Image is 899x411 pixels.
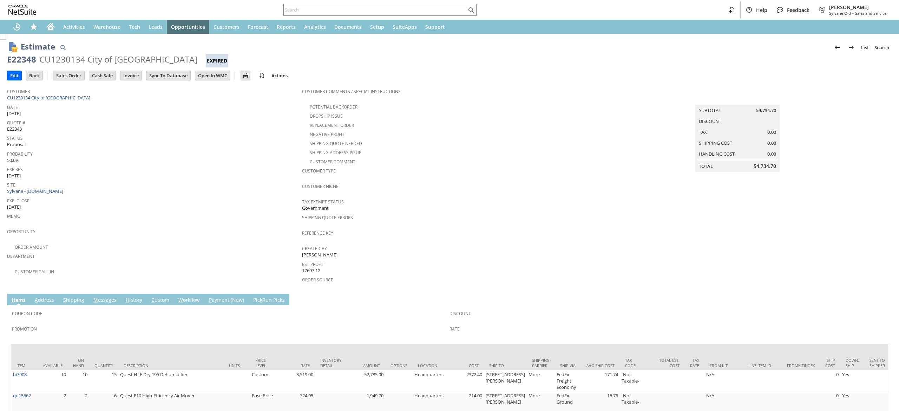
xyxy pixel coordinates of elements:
[7,182,15,188] a: Site
[302,168,336,174] a: Customer Type
[872,42,892,53] a: Search
[209,20,244,34] a: Customers
[304,24,326,30] span: Analytics
[704,370,743,391] td: N/A
[244,20,273,34] a: Forecast
[10,296,27,304] a: Items
[257,71,266,80] img: add-record.svg
[248,24,268,30] span: Forecast
[17,363,32,368] div: Item
[7,151,33,157] a: Probability
[330,20,366,34] a: Documents
[7,167,23,172] a: Expires
[178,296,183,303] span: W
[12,296,13,303] span: I
[7,141,26,148] span: Proposal
[124,296,144,304] a: History
[555,370,581,391] td: FedEx Freight Economy
[695,93,780,105] caption: Summary
[527,370,555,391] td: More
[214,24,239,30] span: Customers
[7,126,22,132] span: E22348
[118,370,224,391] td: Quest Hi-E Dry 195 Dehumidifier
[269,72,290,79] a: Actions
[7,188,65,194] a: Sylvane - [DOMAIN_NAME]
[302,246,327,252] a: Created By
[879,295,888,304] a: Unrolled view on
[425,24,445,30] span: Support
[352,363,380,368] div: Amount
[7,120,25,126] a: Quote #
[229,363,245,368] div: Units
[42,20,59,34] a: Home
[25,20,42,34] div: Shortcuts
[846,358,859,368] div: Down. Ship
[825,358,835,368] div: Ship Cost
[124,363,218,368] div: Description
[302,183,339,189] a: Customer Niche
[7,54,36,65] div: E22348
[92,296,118,304] a: Messages
[421,20,449,34] a: Support
[858,42,872,53] a: List
[820,370,840,391] td: 0
[7,71,21,80] input: Edit
[302,205,329,211] span: Government
[8,20,25,34] a: Recent Records
[449,326,460,332] a: Rate
[418,363,440,368] div: Location
[126,296,129,303] span: H
[7,198,29,204] a: Exp. Close
[89,370,118,391] td: 15
[302,230,333,236] a: Reference Key
[61,296,86,304] a: Shipping
[870,358,885,368] div: Sent To Shipper
[833,43,841,52] img: Previous
[489,363,521,368] div: Ship To
[7,94,92,101] a: CU1230134 City of [GEOGRAPHIC_DATA]
[29,22,38,31] svg: Shortcuts
[7,229,35,235] a: Opportunity
[260,296,262,303] span: k
[829,4,886,11] span: [PERSON_NAME]
[89,71,116,80] input: Cash Sale
[586,363,615,368] div: Avg Ship Cost
[334,24,362,30] span: Documents
[167,20,209,34] a: Opportunities
[467,6,475,14] svg: Search
[787,363,815,368] div: fromkitindex
[255,358,271,368] div: Price Level
[393,24,417,30] span: SuiteApps
[68,370,89,391] td: 10
[206,54,228,67] div: Expired
[151,296,155,303] span: C
[699,107,721,113] a: Subtotal
[251,296,287,304] a: PickRun Picks
[748,363,776,368] div: Line Item ID
[484,370,527,391] td: [STREET_ADDRESS][PERSON_NAME]
[241,71,250,80] input: Print
[15,244,48,250] a: Order Amount
[840,370,864,391] td: Yes
[59,20,89,34] a: Activities
[26,71,42,80] input: Back
[302,277,333,283] a: Order Source
[366,20,388,34] a: Setup
[13,22,21,31] svg: Recent Records
[391,363,407,368] div: Options
[63,296,66,303] span: S
[690,358,699,368] div: Tax Rate
[144,20,167,34] a: Leads
[445,370,484,391] td: 2372.40
[310,131,344,137] a: Negative Profit
[209,296,212,303] span: P
[451,363,479,368] div: Cost
[273,20,300,34] a: Reports
[46,22,55,31] svg: Home
[560,363,576,368] div: Ship Via
[625,358,641,368] div: Tax Code
[89,20,125,34] a: Warehouse
[855,11,886,16] span: Sales and Service
[177,296,202,304] a: Workflow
